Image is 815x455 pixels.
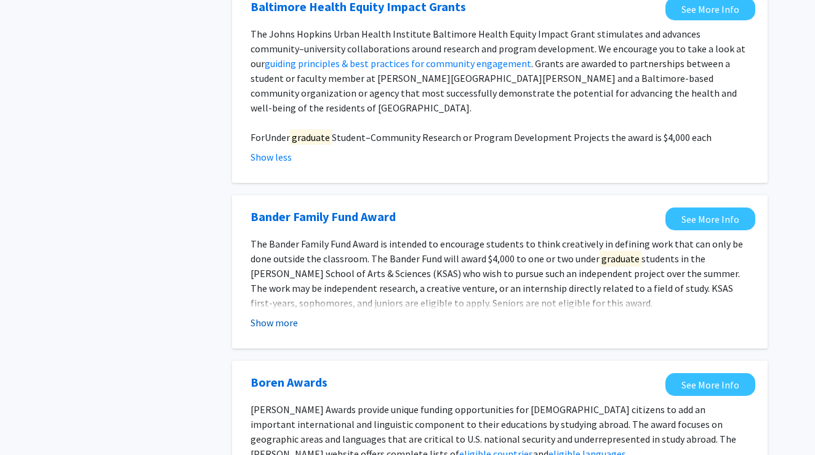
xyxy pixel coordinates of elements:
[665,207,755,230] a: Opens in a new tab
[251,207,396,226] a: Opens in a new tab
[665,373,755,396] a: Opens in a new tab
[290,129,332,145] mark: graduate
[251,150,292,164] button: Show less
[251,28,745,70] span: The Johns Hopkins Urban Health Institute Baltimore Health Equity Impact Grant stimulates and adva...
[251,373,327,392] a: Opens in a new tab
[251,131,265,143] span: For
[9,400,52,446] iframe: Chat
[251,315,298,330] button: Show more
[251,238,743,309] span: The Bander Family Fund Award is intended to encourage students to think creatively in defining wo...
[600,251,641,267] mark: graduate
[251,130,749,145] p: Under Student–Community Research or Program Development Projects the award is $4,000 each
[265,57,531,70] a: guiding principles & best practices for community engagement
